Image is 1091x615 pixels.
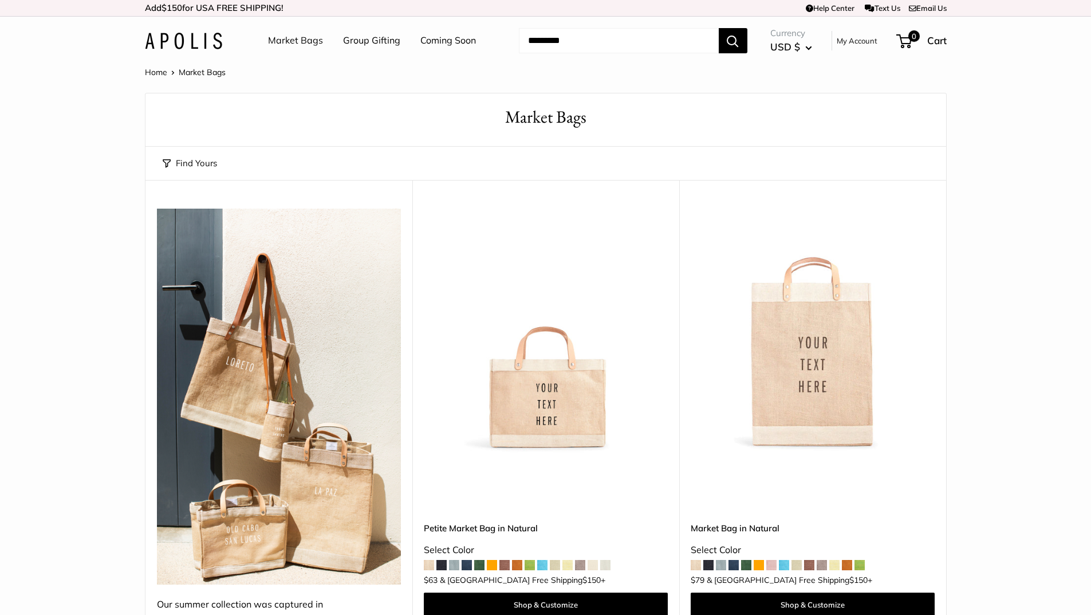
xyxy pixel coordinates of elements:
img: Our summer collection was captured in Todos Santos, where time slows down and color pops. [157,209,401,585]
img: Market Bag in Natural [691,209,935,453]
nav: Breadcrumb [145,65,226,80]
span: $79 [691,575,704,585]
a: Text Us [865,3,900,13]
a: Market Bag in Natural [691,522,935,535]
span: Cart [927,34,947,46]
span: $63 [424,575,438,585]
div: Select Color [691,542,935,559]
button: USD $ [770,38,812,56]
input: Search... [519,28,719,53]
a: 0 Cart [897,32,947,50]
span: $150 [849,575,868,585]
span: USD $ [770,41,800,53]
img: Petite Market Bag in Natural [424,209,668,453]
img: Apolis [145,33,222,49]
a: Home [145,67,167,77]
span: $150 [162,2,182,13]
a: Petite Market Bag in Natural [424,522,668,535]
a: Email Us [909,3,947,13]
a: Group Gifting [343,32,400,49]
a: Market Bag in NaturalMarket Bag in Natural [691,209,935,453]
div: Select Color [424,542,668,559]
span: & [GEOGRAPHIC_DATA] Free Shipping + [707,576,872,584]
span: 0 [908,30,919,42]
span: & [GEOGRAPHIC_DATA] Free Shipping + [440,576,605,584]
span: Market Bags [179,67,226,77]
a: Petite Market Bag in Naturaldescription_Effortless style that elevates every moment [424,209,668,453]
a: Market Bags [268,32,323,49]
span: Currency [770,25,812,41]
button: Search [719,28,747,53]
button: Find Yours [163,155,217,171]
span: $150 [582,575,601,585]
a: My Account [837,34,877,48]
a: Help Center [806,3,854,13]
h1: Market Bags [163,105,929,130]
a: Coming Soon [420,32,476,49]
